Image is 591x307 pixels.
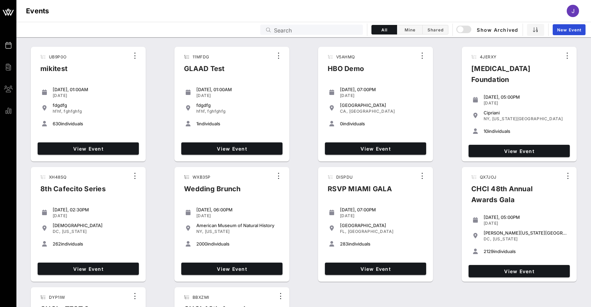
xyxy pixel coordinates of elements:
span: DISPDU [336,175,353,180]
span: 630 [53,121,61,126]
a: View Event [469,145,570,157]
span: 1 [196,121,198,126]
span: fghfghfg [64,109,82,114]
div: [DATE] [196,213,280,219]
div: Wedding Brunch [179,183,246,200]
div: individuals [196,241,280,247]
span: View Event [328,146,423,152]
div: [MEDICAL_DATA] Foundation [466,63,562,90]
span: UB9P0O [49,54,66,59]
span: 2129 [484,249,494,254]
span: fghfghfg [207,109,225,114]
span: New Event [557,27,581,32]
div: American Museum of Natural History [196,223,280,228]
span: View Event [184,146,280,152]
span: [US_STATE] [493,236,518,241]
a: View Event [38,263,139,275]
div: [DATE], 01:00AM [53,87,136,92]
span: CA, [340,109,348,114]
div: 8th Cafecito Series [35,183,111,200]
span: 10 [484,128,488,134]
span: [GEOGRAPHIC_DATA] [349,109,395,114]
div: [DATE], 02:30PM [53,207,136,212]
div: GLAAD Test [179,63,230,80]
div: individuals [340,241,423,247]
span: WXB35P [193,175,210,180]
div: [DATE], 07:00PM [340,87,423,92]
div: individuals [53,121,136,126]
span: 11MFDG [193,54,209,59]
button: Show Archived [457,24,518,36]
span: View Event [40,146,136,152]
span: QX7JOJ [480,175,496,180]
div: Cipriani [484,110,567,115]
span: View Event [471,148,567,154]
span: XH48SQ [49,175,66,180]
span: View Event [40,266,136,272]
span: 0 [340,121,343,126]
button: Shared [423,25,448,34]
div: [DATE] [53,93,136,98]
span: V5AHMQ [336,54,355,59]
div: [DATE] [484,100,567,106]
span: J [572,8,575,14]
span: 283 [340,241,348,247]
div: individuals [53,241,136,247]
a: View Event [325,263,426,275]
div: [DATE] [340,93,423,98]
div: [PERSON_NAME][US_STATE][GEOGRAPHIC_DATA] [484,230,567,236]
span: NY, [484,116,491,121]
div: [DATE], 01:00AM [196,87,280,92]
h1: Events [26,5,49,16]
span: 2000 [196,241,207,247]
button: Mine [397,25,423,34]
span: View Event [471,268,567,274]
span: [GEOGRAPHIC_DATA] [348,229,394,234]
span: NY, [196,229,203,234]
a: View Event [469,265,570,277]
div: individuals [484,128,567,134]
div: mikitest [35,63,73,80]
div: fdgdfg [196,102,280,108]
span: Mine [401,27,418,32]
a: View Event [38,142,139,155]
div: [DATE], 07:00PM [340,207,423,212]
div: [GEOGRAPHIC_DATA] [340,223,423,228]
div: [GEOGRAPHIC_DATA] [340,102,423,108]
span: All [376,27,393,32]
div: J [567,5,579,17]
span: View Event [184,266,280,272]
span: BBXZMI [193,295,209,300]
span: Shared [427,27,444,32]
div: individuals [484,249,567,254]
span: hfhf, [53,109,63,114]
div: [DATE] [196,93,280,98]
span: [US_STATE] [205,229,230,234]
div: [DATE], 05:00PM [484,94,567,100]
button: All [371,25,397,34]
span: DYP1IW [49,295,65,300]
span: FL, [340,229,346,234]
span: Show Archived [457,26,518,34]
span: hfhf, [196,109,206,114]
div: [DATE] [484,221,567,226]
div: individuals [196,121,280,126]
span: DC, [53,229,61,234]
div: individuals [340,121,423,126]
span: 262 [53,241,61,247]
a: View Event [181,142,283,155]
span: View Event [328,266,423,272]
div: [DATE] [340,213,423,219]
a: View Event [181,263,283,275]
div: fdgdfg [53,102,136,108]
div: CHCI 48th Annual Awards Gala [466,183,562,211]
div: [DATE] [53,213,136,219]
div: HBO Demo [322,63,369,80]
div: [DATE], 05:00PM [484,214,567,220]
a: New Event [553,24,586,35]
span: [US_STATE] [62,229,87,234]
a: View Event [325,142,426,155]
div: RSVP MIAMI GALA [322,183,397,200]
div: [DATE], 06:00PM [196,207,280,212]
span: [US_STATE][GEOGRAPHIC_DATA] [492,116,563,121]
